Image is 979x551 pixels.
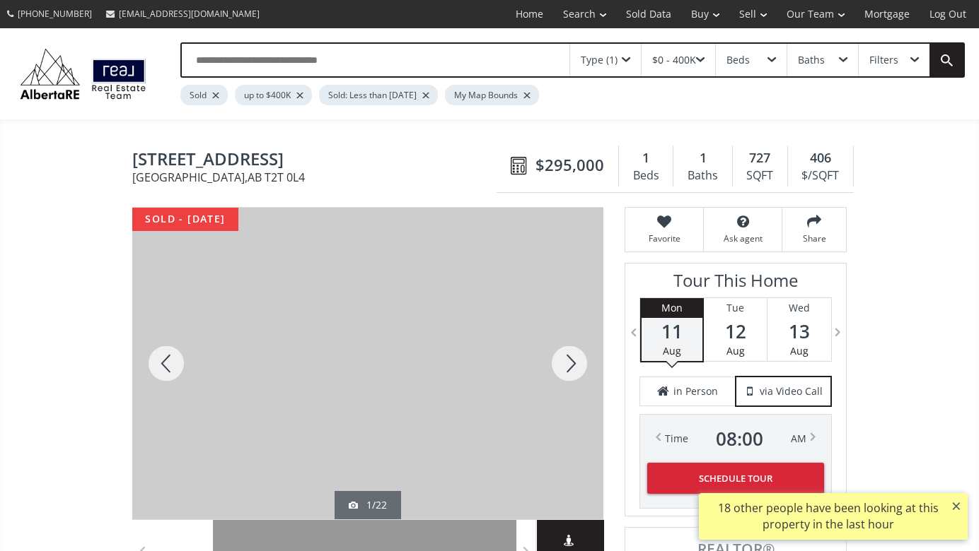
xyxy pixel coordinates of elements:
div: SQFT [740,165,780,186]
span: Aug [790,344,809,357]
div: Baths [798,55,825,65]
div: 18 other people have been looking at this property in the last hour [706,500,950,533]
div: Beds [626,165,666,186]
span: Aug [726,344,745,357]
img: Logo [14,45,152,102]
h3: Tour This Home [639,271,832,297]
div: 1 [626,149,666,167]
div: Baths [680,165,724,186]
span: 727 [749,149,770,167]
div: sold - [DATE] [132,208,238,231]
div: 823 Royal Avenue SW #407 Calgary, AB T2T 0L4 - Photo 1 of 22 [132,208,603,519]
button: Schedule Tour [647,463,824,494]
span: 08 : 00 [716,429,763,449]
div: $/SQFT [795,165,846,186]
div: Type (1) [581,55,618,65]
div: 406 [795,149,846,167]
span: 823 Royal Avenue SW #407 [132,150,504,172]
span: [GEOGRAPHIC_DATA] , AB T2T 0L4 [132,172,504,183]
span: 13 [767,321,831,341]
div: Sold: Less than [DATE] [319,85,438,105]
div: 1 [680,149,724,167]
span: Aug [663,344,681,357]
div: up to $400K [235,85,312,105]
span: Ask agent [711,232,775,244]
div: Sold [180,85,228,105]
div: Filters [869,55,898,65]
span: via Video Call [760,384,823,398]
div: 1/22 [349,498,387,512]
span: [EMAIL_ADDRESS][DOMAIN_NAME] [119,8,260,20]
span: 11 [642,321,702,341]
button: × [945,493,968,519]
span: in Person [673,384,718,398]
div: Tue [704,298,767,318]
div: Wed [767,298,831,318]
div: $0 - 400K [652,55,696,65]
div: My Map Bounds [445,85,539,105]
a: [EMAIL_ADDRESS][DOMAIN_NAME] [99,1,267,27]
span: Favorite [632,232,696,244]
div: Beds [726,55,750,65]
span: 12 [704,321,767,341]
span: Share [789,232,839,244]
div: Mon [642,298,702,318]
span: [PHONE_NUMBER] [18,8,92,20]
span: $295,000 [535,154,604,176]
div: Time AM [665,429,806,449]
